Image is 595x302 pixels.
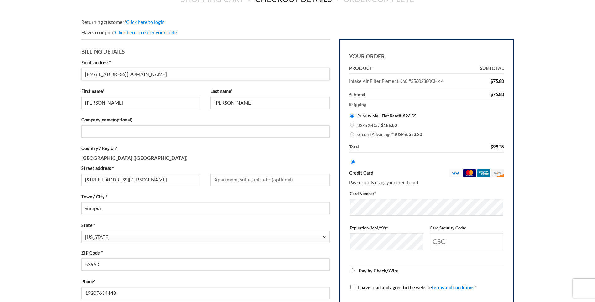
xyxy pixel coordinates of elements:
[350,191,503,197] label: Card Number
[449,169,462,177] img: visa
[357,111,503,121] label: Priority Mail Flat Rate®:
[349,100,504,109] th: Shipping
[491,92,493,97] span: $
[432,285,474,290] a: terms and conditions
[357,121,503,130] label: USPS 2-Day:
[349,142,471,153] th: Total
[438,78,444,84] strong: × 4
[81,231,330,243] span: State
[81,116,330,123] label: Company name
[349,179,504,186] p: Pay securely using your credit card.
[115,29,177,35] a: Enter your coupon code
[381,122,397,127] bdi: 186.00
[491,144,493,149] span: $
[81,59,330,66] label: Email address
[350,285,354,289] input: I have read and agree to the websiteterms and conditions *
[81,28,514,36] div: Have a coupon?
[81,222,330,229] label: State
[81,193,330,200] label: Town / City
[81,249,330,256] label: ZIP Code
[409,132,422,137] bdi: 33.20
[357,130,503,139] label: Ground Advantage™ (USPS):
[113,117,132,122] span: (optional)
[491,78,504,84] bdi: 75.80
[403,113,417,118] bdi: 23.55
[81,145,330,152] label: Country / Region
[349,64,471,74] th: Product
[81,88,200,95] label: First name
[471,64,504,74] th: Subtotal
[350,188,503,259] fieldset: Payment Info
[210,88,330,95] label: Last name
[349,89,471,100] th: Subtotal
[430,233,503,250] input: CSC
[359,268,399,273] label: Pay by Check/Wire
[85,231,322,243] span: Wisconsin
[491,92,504,97] bdi: 75.80
[126,19,165,25] a: Click here to login
[477,169,490,177] img: amex
[381,122,384,127] span: $
[491,78,493,84] span: $
[430,225,503,231] label: Card Security Code
[491,144,504,149] bdi: 99.35
[491,169,504,177] img: discover
[81,278,330,285] label: Phone
[358,285,474,290] span: I have read and agree to the website
[350,225,423,231] label: Expiration (MM/YY)
[403,113,406,118] span: $
[210,174,330,186] input: Apartment, suite, unit, etc. (optional)
[81,174,200,186] input: House number and street name
[81,164,200,172] label: Street address
[81,44,330,56] h3: Billing details
[349,74,471,89] td: Intake Air Filter Element K60 #35602380CH
[409,132,411,137] span: $
[81,155,188,161] strong: [GEOGRAPHIC_DATA] ([GEOGRAPHIC_DATA])
[349,49,504,61] h3: Your order
[463,169,476,177] img: mastercard
[81,18,514,26] div: Returning customer?
[349,169,504,177] label: Credit Card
